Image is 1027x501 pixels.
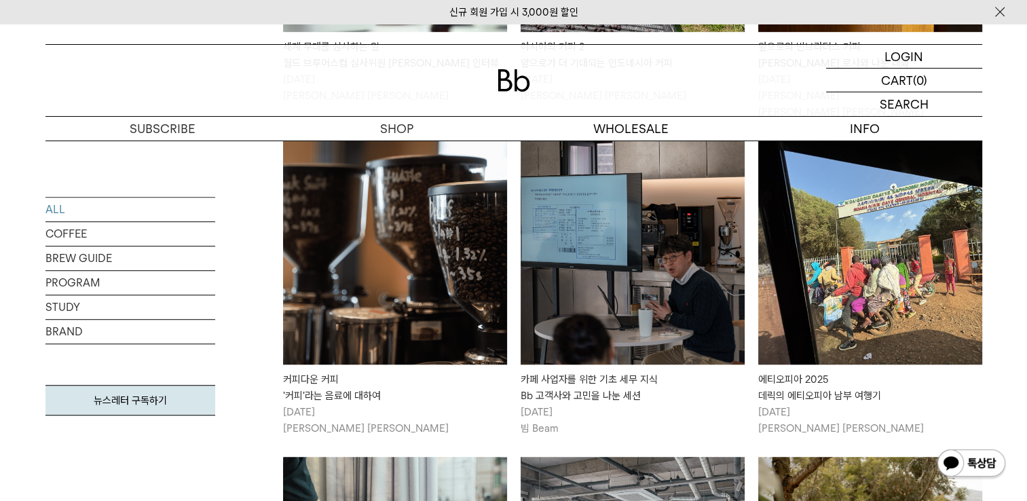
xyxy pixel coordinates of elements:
[45,117,280,141] a: SUBSCRIBE
[521,141,745,437] a: 카페 사업자를 위한 기초 세무 지식Bb 고객사와 고민을 나눈 세션 카페 사업자를 위한 기초 세무 지식Bb 고객사와 고민을 나눈 세션 [DATE]빔 Beam
[45,295,215,319] a: STUDY
[748,117,982,141] p: INFO
[514,117,748,141] p: WHOLESALE
[45,271,215,295] a: PROGRAM
[45,222,215,246] a: COFFEE
[826,45,982,69] a: LOGIN
[283,371,507,404] div: 커피다운 커피 '커피'라는 음료에 대하여
[936,448,1007,481] img: 카카오톡 채널 1:1 채팅 버튼
[283,141,507,365] img: 커피다운 커피'커피'라는 음료에 대하여
[45,246,215,270] a: BREW GUIDE
[449,6,578,18] a: 신규 회원 가입 시 3,000원 할인
[521,371,745,404] div: 카페 사업자를 위한 기초 세무 지식 Bb 고객사와 고민을 나눈 세션
[884,45,923,68] p: LOGIN
[280,117,514,141] a: SHOP
[498,69,530,92] img: 로고
[880,92,929,116] p: SEARCH
[521,141,745,365] img: 카페 사업자를 위한 기초 세무 지식Bb 고객사와 고민을 나눈 세션
[45,385,215,415] a: 뉴스레터 구독하기
[45,198,215,221] a: ALL
[913,69,927,92] p: (0)
[521,404,745,437] p: [DATE] 빔 Beam
[283,141,507,437] a: 커피다운 커피'커피'라는 음료에 대하여 커피다운 커피'커피'라는 음료에 대하여 [DATE][PERSON_NAME] [PERSON_NAME]
[758,371,982,404] div: 에티오피아 2025 데릭의 에티오피아 남부 여행기
[758,404,982,437] p: [DATE] [PERSON_NAME] [PERSON_NAME]
[881,69,913,92] p: CART
[758,141,982,437] a: 에티오피아 2025데릭의 에티오피아 남부 여행기 에티오피아 2025데릭의 에티오피아 남부 여행기 [DATE][PERSON_NAME] [PERSON_NAME]
[826,69,982,92] a: CART (0)
[758,141,982,365] img: 에티오피아 2025데릭의 에티오피아 남부 여행기
[45,320,215,344] a: BRAND
[283,404,507,437] p: [DATE] [PERSON_NAME] [PERSON_NAME]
